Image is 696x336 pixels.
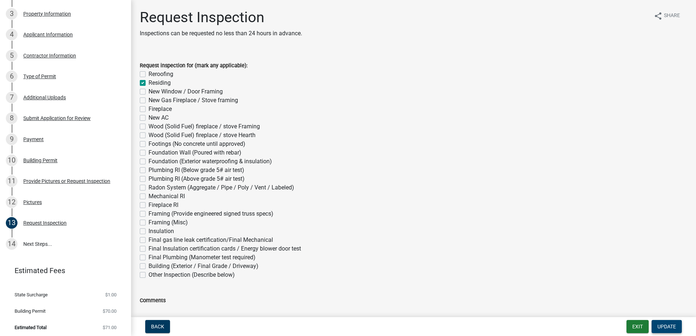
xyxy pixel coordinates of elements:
label: Residing [149,79,171,87]
div: Submit Application for Review [23,116,91,121]
label: Final gas line leak certification/Final Mechanical [149,236,273,244]
span: Update [657,324,676,329]
div: Type of Permit [23,74,56,79]
button: Back [145,320,170,333]
div: Contractor Information [23,53,76,58]
label: Fireplace [149,105,172,113]
label: Foundation Wall (Poured with rebar) [149,148,241,157]
label: Final Insulation certification cards / Energy blower door test [149,244,301,253]
label: Foundation (Exterior waterproofing & insulation) [149,157,272,166]
label: Reroofing [149,70,173,79]
div: 5 [6,50,17,61]
a: Estimated Fees [6,263,119,278]
span: $1.00 [105,292,116,297]
span: Estimated Total [15,325,47,330]
button: Exit [626,320,649,333]
div: Applicant Information [23,32,73,37]
label: Insulation [149,227,174,236]
div: Request Inspection [23,220,67,225]
div: Pictures [23,200,42,205]
div: Property Information [23,11,71,16]
div: 11 [6,175,17,187]
div: Provide Pictures or Request Inspection [23,179,110,184]
label: Wood (Solid Fuel) fireplace / stove Framing [149,122,260,131]
label: Other Inspection (Describe below) [149,271,235,279]
label: New Window / Door Framing [149,87,223,96]
span: Building Permit [15,309,46,313]
span: Share [664,12,680,20]
label: Footings (No concrete until approved) [149,140,245,148]
label: Plumbing RI (Above grade 5# air test) [149,175,245,183]
label: Comments [140,298,166,303]
button: shareShare [648,9,686,23]
div: Additional Uploads [23,95,66,100]
label: Plumbing RI (Below grade 5# air test) [149,166,244,175]
h1: Request Inspection [140,9,302,26]
label: Building (Exterior / Final Grade / Driveway) [149,262,258,271]
div: 9 [6,133,17,145]
label: Fireplace RI [149,201,178,209]
div: 7 [6,92,17,103]
div: 14 [6,238,17,250]
p: Inspections can be requested no less than 24 hours in advance. [140,29,302,38]
div: 12 [6,196,17,208]
label: Request inspection for (mark any applicable): [140,63,248,68]
span: $71.00 [103,325,116,330]
div: 13 [6,217,17,229]
div: Payment [23,137,44,142]
div: 4 [6,29,17,40]
button: Update [652,320,682,333]
label: New AC [149,113,169,122]
span: State Surcharge [15,292,48,297]
label: Radon System (Aggregate / Pipe / Poly / Vent / Labeled) [149,183,294,192]
i: share [654,12,663,20]
label: Final Plumbing (Manometer test required) [149,253,256,262]
div: Building Permit [23,158,58,163]
span: $70.00 [103,309,116,313]
label: New Gas Fireplace / Stove framing [149,96,238,105]
div: 8 [6,112,17,124]
label: Framing (Misc) [149,218,188,227]
div: 3 [6,8,17,20]
label: Mechanical RI [149,192,185,201]
label: Framing (Provide engineered signed truss specs) [149,209,273,218]
label: Wood (Solid Fuel) fireplace / stove Hearth [149,131,256,140]
div: 10 [6,155,17,166]
div: 6 [6,71,17,82]
span: Back [151,324,164,329]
